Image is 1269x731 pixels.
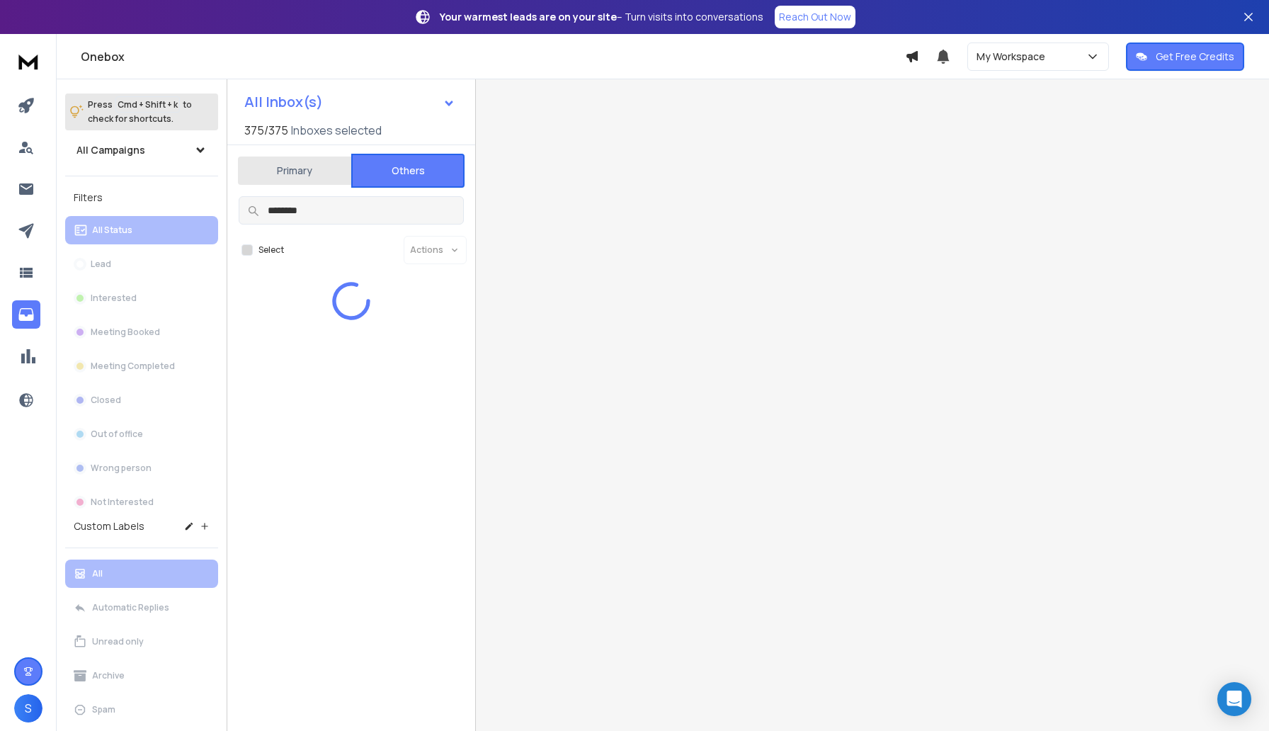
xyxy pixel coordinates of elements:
p: Reach Out Now [779,10,851,24]
button: All Inbox(s) [233,88,467,116]
button: Others [351,154,465,188]
p: My Workspace [977,50,1051,64]
label: Select [258,244,284,256]
div: Open Intercom Messenger [1217,682,1251,716]
button: Primary [238,155,351,186]
span: 375 / 375 [244,122,288,139]
img: logo [14,48,42,74]
p: Press to check for shortcuts. [88,98,192,126]
h3: Filters [65,188,218,208]
a: Reach Out Now [775,6,855,28]
p: – Turn visits into conversations [440,10,763,24]
button: Get Free Credits [1126,42,1244,71]
button: S [14,694,42,722]
h3: Custom Labels [74,519,144,533]
strong: Your warmest leads are on your site [440,10,617,23]
h3: Inboxes selected [291,122,382,139]
button: All Campaigns [65,136,218,164]
span: Cmd + Shift + k [115,96,180,113]
p: Get Free Credits [1156,50,1234,64]
h1: All Inbox(s) [244,95,323,109]
h1: Onebox [81,48,905,65]
h1: All Campaigns [76,143,145,157]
